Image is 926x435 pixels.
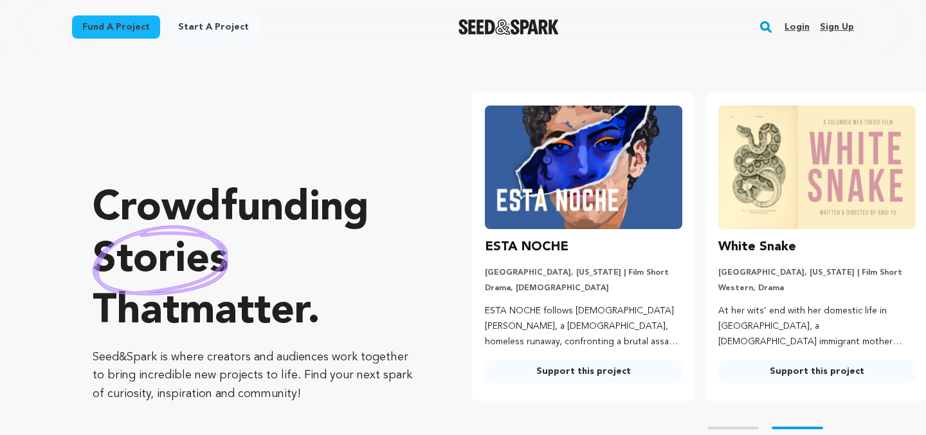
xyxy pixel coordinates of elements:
[458,19,559,35] a: Seed&Spark Homepage
[72,15,160,39] a: Fund a project
[485,283,682,293] p: Drama, [DEMOGRAPHIC_DATA]
[485,268,682,278] p: [GEOGRAPHIC_DATA], [US_STATE] | Film Short
[718,283,916,293] p: Western, Drama
[820,17,854,37] a: Sign up
[785,17,810,37] a: Login
[179,292,307,333] span: matter
[718,304,916,349] p: At her wits’ end with her domestic life in [GEOGRAPHIC_DATA], a [DEMOGRAPHIC_DATA] immigrant moth...
[485,304,682,349] p: ESTA NOCHE follows [DEMOGRAPHIC_DATA] [PERSON_NAME], a [DEMOGRAPHIC_DATA], homeless runaway, conf...
[718,106,916,229] img: White Snake image
[168,15,259,39] a: Start a project
[93,348,421,403] p: Seed&Spark is where creators and audiences work together to bring incredible new projects to life...
[485,360,682,383] a: Support this project
[458,19,559,35] img: Seed&Spark Logo Dark Mode
[485,106,682,229] img: ESTA NOCHE image
[93,183,421,338] p: Crowdfunding that .
[93,225,228,295] img: hand sketched image
[718,268,916,278] p: [GEOGRAPHIC_DATA], [US_STATE] | Film Short
[718,237,796,257] h3: White Snake
[718,360,916,383] a: Support this project
[485,237,568,257] h3: ESTA NOCHE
